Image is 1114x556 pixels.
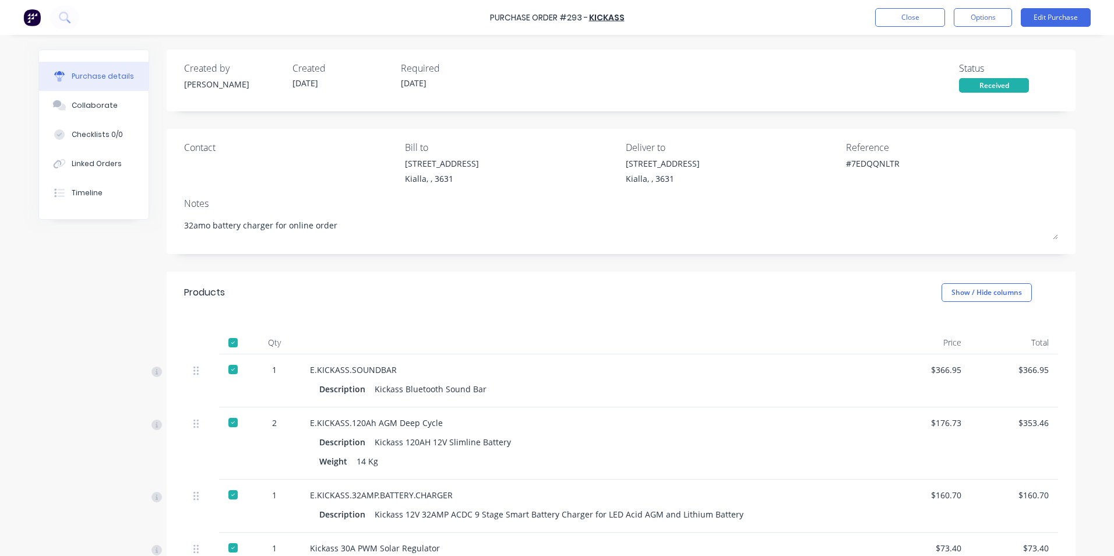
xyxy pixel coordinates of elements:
[39,62,149,91] button: Purchase details
[942,283,1032,302] button: Show / Hide columns
[39,149,149,178] button: Linked Orders
[846,157,992,184] textarea: #7EDQQNLTR
[72,71,134,82] div: Purchase details
[258,364,291,376] div: 1
[248,331,301,354] div: Qty
[490,12,588,24] div: Purchase Order #293 -
[184,286,225,300] div: Products
[846,140,1058,154] div: Reference
[184,140,396,154] div: Contact
[72,100,118,111] div: Collaborate
[184,196,1058,210] div: Notes
[893,542,961,554] div: $73.40
[626,157,700,170] div: [STREET_ADDRESS]
[875,8,945,27] button: Close
[310,417,874,429] div: E.KICKASS.120Ah AGM Deep Cycle
[893,364,961,376] div: $366.95
[959,78,1029,93] div: Received
[893,417,961,429] div: $176.73
[319,381,375,397] div: Description
[893,489,961,501] div: $160.70
[72,129,123,140] div: Checklists 0/0
[184,78,283,90] div: [PERSON_NAME]
[23,9,41,26] img: Factory
[405,157,479,170] div: [STREET_ADDRESS]
[319,434,375,451] div: Description
[39,120,149,149] button: Checklists 0/0
[980,542,1049,554] div: $73.40
[72,159,122,169] div: Linked Orders
[39,178,149,207] button: Timeline
[184,61,283,75] div: Created by
[258,489,291,501] div: 1
[375,434,511,451] div: Kickass 120AH 12V Slimline Battery
[375,506,743,523] div: Kickass 12V 32AMP ACDC 9 Stage Smart Battery Charger for LED Acid AGM and Lithium Battery
[310,489,874,501] div: E.KICKASS.32AMP.BATTERY.CHARGER
[980,417,1049,429] div: $353.46
[310,542,874,554] div: Kickass 30A PWM Solar Regulator
[971,331,1058,354] div: Total
[954,8,1012,27] button: Options
[980,489,1049,501] div: $160.70
[184,213,1058,240] textarea: 32amo battery charger for online order
[1021,8,1091,27] button: Edit Purchase
[72,188,103,198] div: Timeline
[357,453,378,470] div: 14 Kg
[292,61,392,75] div: Created
[310,364,874,376] div: E.KICKASS.SOUNDBAR
[258,542,291,554] div: 1
[401,61,500,75] div: Required
[589,12,625,23] a: Kickass
[883,331,971,354] div: Price
[626,173,700,185] div: Kialla, , 3631
[319,453,357,470] div: Weight
[258,417,291,429] div: 2
[405,173,479,185] div: Kialla, , 3631
[375,381,487,397] div: Kickass Bluetooth Sound Bar
[405,140,617,154] div: Bill to
[959,61,1058,75] div: Status
[626,140,838,154] div: Deliver to
[980,364,1049,376] div: $366.95
[319,506,375,523] div: Description
[39,91,149,120] button: Collaborate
